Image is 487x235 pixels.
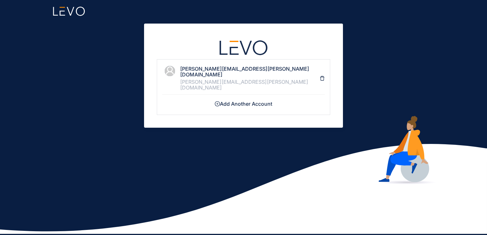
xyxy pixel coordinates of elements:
[215,101,220,106] span: plus-circle
[180,79,320,91] div: [PERSON_NAME][EMAIL_ADDRESS][PERSON_NAME][DOMAIN_NAME]
[165,66,175,76] span: user
[180,66,320,78] h4: [PERSON_NAME][EMAIL_ADDRESS][PERSON_NAME][DOMAIN_NAME]
[320,76,325,81] span: delete
[162,101,325,107] h4: Add Another Account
